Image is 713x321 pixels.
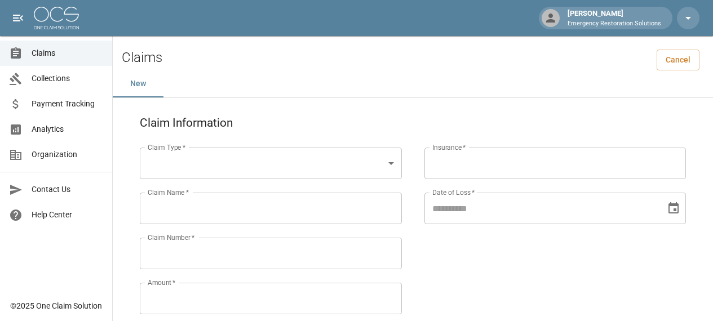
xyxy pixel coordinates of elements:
[432,142,466,152] label: Insurance
[148,188,189,197] label: Claim Name
[148,233,194,242] label: Claim Number
[148,142,185,152] label: Claim Type
[32,123,103,135] span: Analytics
[662,197,685,220] button: Choose date
[10,300,102,311] div: © 2025 One Claim Solution
[432,188,475,197] label: Date of Loss
[32,47,103,59] span: Claims
[148,278,176,287] label: Amount
[563,8,666,28] div: [PERSON_NAME]
[568,19,661,29] p: Emergency Restoration Solutions
[32,98,103,110] span: Payment Tracking
[32,149,103,160] span: Organization
[122,50,162,66] h2: Claims
[32,209,103,221] span: Help Center
[657,50,699,70] a: Cancel
[7,7,29,29] button: open drawer
[113,70,713,97] div: dynamic tabs
[34,7,79,29] img: ocs-logo-white-transparent.png
[32,73,103,84] span: Collections
[113,70,163,97] button: New
[32,184,103,195] span: Contact Us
